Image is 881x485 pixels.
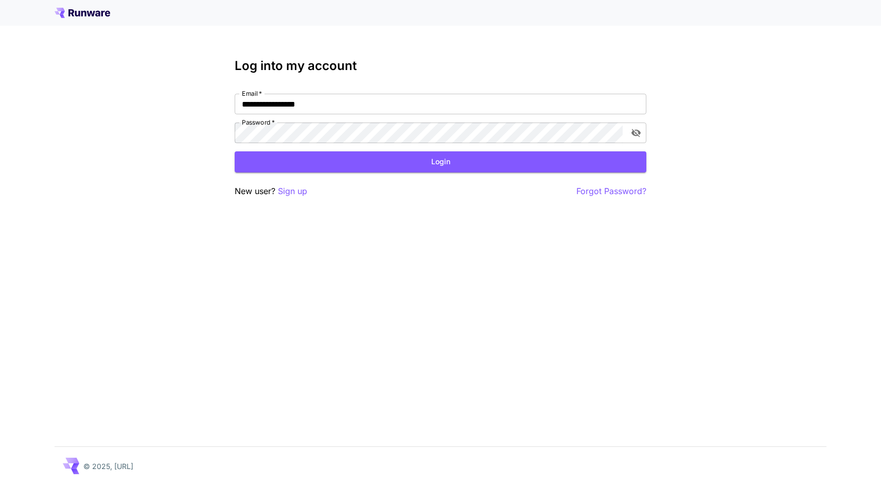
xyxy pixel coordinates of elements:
button: toggle password visibility [627,124,645,142]
button: Forgot Password? [576,185,646,198]
p: New user? [235,185,307,198]
button: Sign up [278,185,307,198]
h3: Log into my account [235,59,646,73]
button: Login [235,151,646,172]
p: © 2025, [URL] [83,461,133,472]
label: Email [242,89,262,98]
label: Password [242,118,275,127]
